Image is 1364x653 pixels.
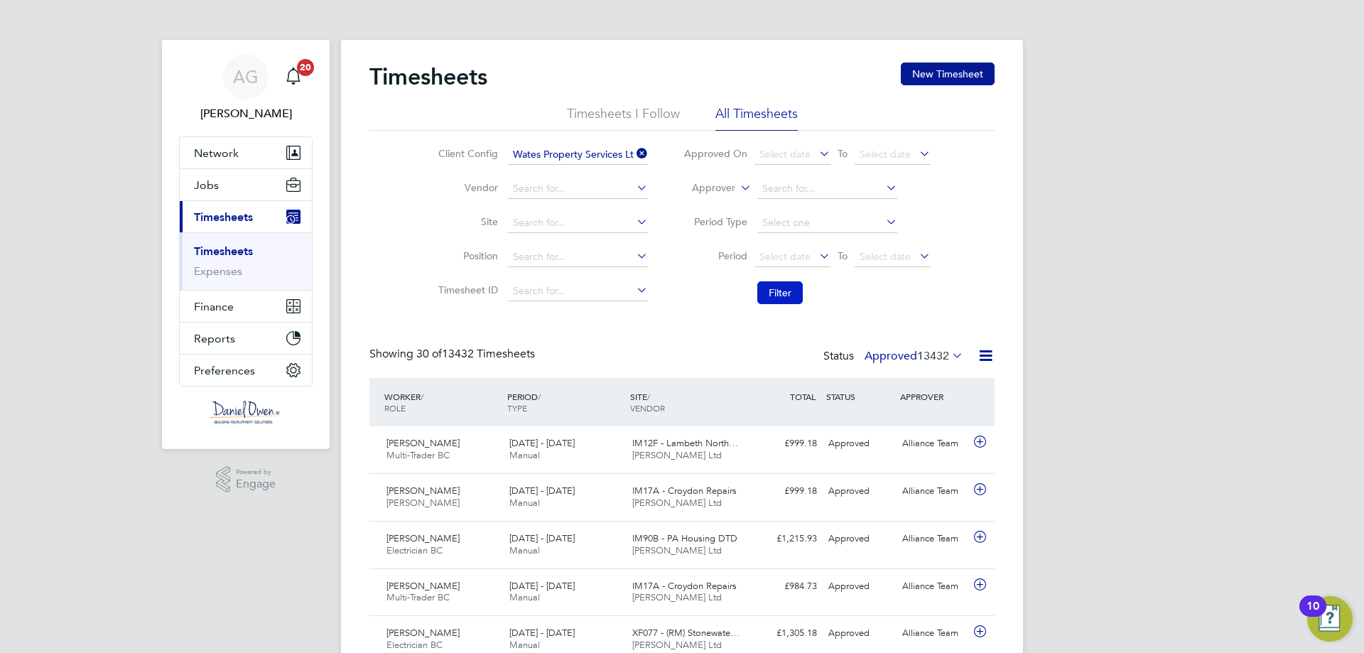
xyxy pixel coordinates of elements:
span: [PERSON_NAME] Ltd [632,497,722,509]
span: Multi-Trader BC [386,591,450,603]
li: All Timesheets [715,105,798,131]
span: IM17A - Croydon Repairs [632,580,737,592]
span: XF077 - (RM) Stonewate… [632,627,740,639]
span: [PERSON_NAME] [386,532,460,544]
span: 30 of [416,347,442,361]
span: Electrician BC [386,544,443,556]
span: / [421,391,423,402]
span: Preferences [194,364,255,377]
span: [PERSON_NAME] Ltd [632,449,722,461]
span: [PERSON_NAME] [386,497,460,509]
span: IM12F - Lambeth North… [632,437,738,449]
a: AG[PERSON_NAME] [179,54,313,122]
span: 20 [297,59,314,76]
nav: Main navigation [162,40,330,449]
div: £999.18 [749,432,823,455]
span: 13432 [917,349,949,363]
div: Approved [823,480,897,503]
span: To [833,144,852,163]
span: [PERSON_NAME] Ltd [632,639,722,651]
span: Select date [759,250,811,263]
span: Manual [509,497,540,509]
a: Go to home page [179,401,313,423]
input: Select one [757,213,897,233]
div: Approved [823,575,897,598]
div: Timesheets [180,232,312,290]
span: TOTAL [790,391,816,402]
label: Site [434,215,498,228]
span: AG [233,68,259,86]
span: [PERSON_NAME] [386,485,460,497]
span: [DATE] - [DATE] [509,627,575,639]
span: ROLE [384,402,406,414]
span: VENDOR [630,402,665,414]
label: Timesheet ID [434,284,498,296]
span: [PERSON_NAME] Ltd [632,544,722,556]
span: / [647,391,650,402]
span: [DATE] - [DATE] [509,485,575,497]
span: Electrician BC [386,639,443,651]
label: Vendor [434,181,498,194]
label: Approved On [683,147,747,160]
label: Client Config [434,147,498,160]
a: Expenses [194,264,242,278]
span: Manual [509,449,540,461]
input: Search for... [508,179,648,199]
div: £984.73 [749,575,823,598]
div: Approved [823,432,897,455]
button: Network [180,137,312,168]
span: [PERSON_NAME] [386,437,460,449]
input: Search for... [757,179,897,199]
span: Select date [759,148,811,161]
a: 20 [279,54,308,99]
span: Manual [509,639,540,651]
button: Jobs [180,169,312,200]
img: danielowen-logo-retina.png [210,401,281,423]
span: Amy Garcia [179,105,313,122]
span: TYPE [507,402,527,414]
input: Search for... [508,247,648,267]
button: Preferences [180,355,312,386]
div: SITE [627,384,749,421]
div: Alliance Team [897,575,970,598]
span: [PERSON_NAME] [386,580,460,592]
div: APPROVER [897,384,970,409]
span: Timesheets [194,210,253,224]
li: Timesheets I Follow [567,105,680,131]
span: [DATE] - [DATE] [509,532,575,544]
span: Manual [509,591,540,603]
span: IM90B - PA Housing DTD [632,532,737,544]
div: Alliance Team [897,527,970,551]
div: Alliance Team [897,622,970,645]
span: Select date [860,148,911,161]
div: £999.18 [749,480,823,503]
button: Reports [180,323,312,354]
span: Select date [860,250,911,263]
span: [DATE] - [DATE] [509,580,575,592]
span: Manual [509,544,540,556]
button: New Timesheet [901,63,995,85]
div: Showing [369,347,538,362]
label: Approved [865,349,963,363]
a: Timesheets [194,244,253,258]
span: / [538,391,541,402]
input: Search for... [508,145,648,165]
div: £1,305.18 [749,622,823,645]
input: Search for... [508,281,648,301]
span: Jobs [194,178,219,192]
div: STATUS [823,384,897,409]
div: Status [823,347,966,367]
h2: Timesheets [369,63,487,91]
button: Open Resource Center, 10 new notifications [1307,596,1353,642]
button: Timesheets [180,201,312,232]
span: Finance [194,300,234,313]
div: PERIOD [504,384,627,421]
label: Period Type [683,215,747,228]
button: Filter [757,281,803,304]
span: 13432 Timesheets [416,347,535,361]
span: Powered by [236,466,276,478]
label: Approver [671,181,735,195]
div: Alliance Team [897,432,970,455]
span: [DATE] - [DATE] [509,437,575,449]
a: Powered byEngage [216,466,276,493]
